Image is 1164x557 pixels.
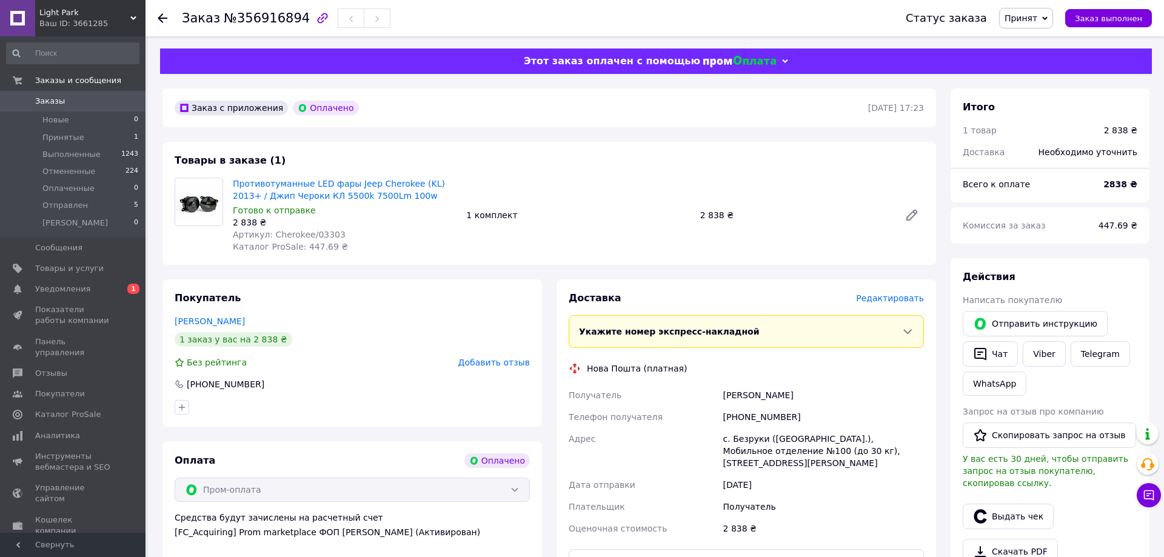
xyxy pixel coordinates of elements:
img: evopay logo [703,56,776,67]
div: Оплачено [293,101,358,115]
div: [PHONE_NUMBER] [721,406,926,428]
span: Товары и услуги [35,263,104,274]
span: Кошелек компании [35,515,112,536]
div: Вернуться назад [158,12,167,24]
span: Отмененные [42,166,95,177]
div: Необходимо уточнить [1031,139,1145,165]
span: Аналитика [35,430,80,441]
span: 0 [134,115,138,125]
button: Выдать чек [963,504,1054,529]
span: Покупатель [175,292,241,304]
span: Заказы [35,96,65,107]
span: Отзывы [35,368,67,379]
b: 2838 ₴ [1103,179,1137,189]
span: Плательщик [569,502,625,512]
div: с. Безруки ([GEOGRAPHIC_DATA].), Мобильное отделение №100 (до 30 кг), [STREET_ADDRESS][PERSON_NAME] [721,428,926,474]
span: У вас есть 30 дней, чтобы отправить запрос на отзыв покупателю, скопировав ссылку. [963,454,1128,488]
span: Этот заказ оплачен с помощью [524,55,700,67]
span: Инструменты вебмастера и SEO [35,451,112,473]
span: Артикул: Cherokee/03303 [233,230,346,239]
div: Заказ с приложения [175,101,288,115]
span: Заказ выполнен [1075,14,1142,23]
a: [PERSON_NAME] [175,316,245,326]
button: Отправить инструкцию [963,311,1108,336]
span: 0 [134,218,138,228]
div: Статус заказа [906,12,987,24]
span: Light Park [39,7,130,18]
input: Поиск [6,42,139,64]
a: Редактировать [900,203,924,227]
span: Заказы и сообщения [35,75,121,86]
div: [PERSON_NAME] [721,384,926,406]
span: Уведомления [35,284,90,295]
span: Комиссия за заказ [963,221,1046,230]
a: Viber [1023,341,1065,367]
div: Получатель [721,496,926,518]
span: Покупатели [35,389,85,399]
span: Сообщения [35,242,82,253]
div: [DATE] [721,474,926,496]
span: Доставка [569,292,621,304]
span: Заказ [182,11,220,25]
span: Оплата [175,455,215,466]
div: 2 838 ₴ [695,207,895,224]
span: Принятые [42,132,84,143]
div: Нова Пошта (платная) [584,362,690,375]
button: Заказ выполнен [1065,9,1152,27]
div: 2 838 ₴ [721,518,926,539]
div: 2 838 ₴ [1104,124,1137,136]
span: Запрос на отзыв про компанию [963,407,1104,416]
div: [PHONE_NUMBER] [186,378,266,390]
div: Ваш ID: 3661285 [39,18,145,29]
span: №356916894 [224,11,310,25]
span: Оплаченные [42,183,95,194]
span: Товары в заказе (1) [175,155,286,166]
button: Чат [963,341,1018,367]
span: Панель управления [35,336,112,358]
span: Дата отправки [569,480,635,490]
a: Telegram [1071,341,1130,367]
span: Управление сайтом [35,482,112,504]
div: Оплачено [464,453,530,468]
span: 1 товар [963,125,997,135]
span: Готово к отправке [233,205,316,215]
a: Противотуманные LED фары Jeep Cherokee (KL) 2013+ / Джип Чероки КЛ 5500k 7500Lm 100w [233,179,445,201]
span: 5 [134,200,138,211]
span: 447.69 ₴ [1099,221,1137,230]
span: Написать покупателю [963,295,1062,305]
div: 1 комплект [461,207,695,224]
span: Каталог ProSale [35,409,101,420]
span: Показатели работы компании [35,304,112,326]
span: Доставка [963,147,1005,157]
span: Редактировать [856,293,924,303]
span: Принят [1005,13,1037,23]
button: Скопировать запрос на отзыв [963,422,1136,448]
span: 1243 [121,149,138,160]
span: Всего к оплате [963,179,1030,189]
span: [PERSON_NAME] [42,218,108,228]
span: 0 [134,183,138,194]
span: Получатель [569,390,621,400]
a: WhatsApp [963,372,1026,396]
span: 224 [125,166,138,177]
span: Без рейтинга [187,358,247,367]
span: Добавить отзыв [458,358,530,367]
span: Новые [42,115,69,125]
time: [DATE] 17:23 [868,103,924,113]
span: Действия [963,271,1015,282]
div: 1 заказ у вас на 2 838 ₴ [175,332,292,347]
button: Чат с покупателем [1137,483,1161,507]
span: Выполненные [42,149,101,160]
span: Оценочная стоимость [569,524,667,533]
span: 1 [134,132,138,143]
span: Каталог ProSale: 447.69 ₴ [233,242,348,252]
span: 1 [127,284,139,294]
span: Укажите номер экспресс-накладной [579,327,760,336]
span: Отправлен [42,200,88,211]
div: Средства будут зачислены на расчетный счет [175,512,530,538]
span: Итого [963,101,995,113]
span: Адрес [569,434,595,444]
span: Телефон получателя [569,412,663,422]
img: Противотуманные LED фары Jeep Cherokee (KL) 2013+ / Джип Чероки КЛ 5500k 7500Lm 100w [175,184,222,220]
div: 2 838 ₴ [233,216,457,228]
